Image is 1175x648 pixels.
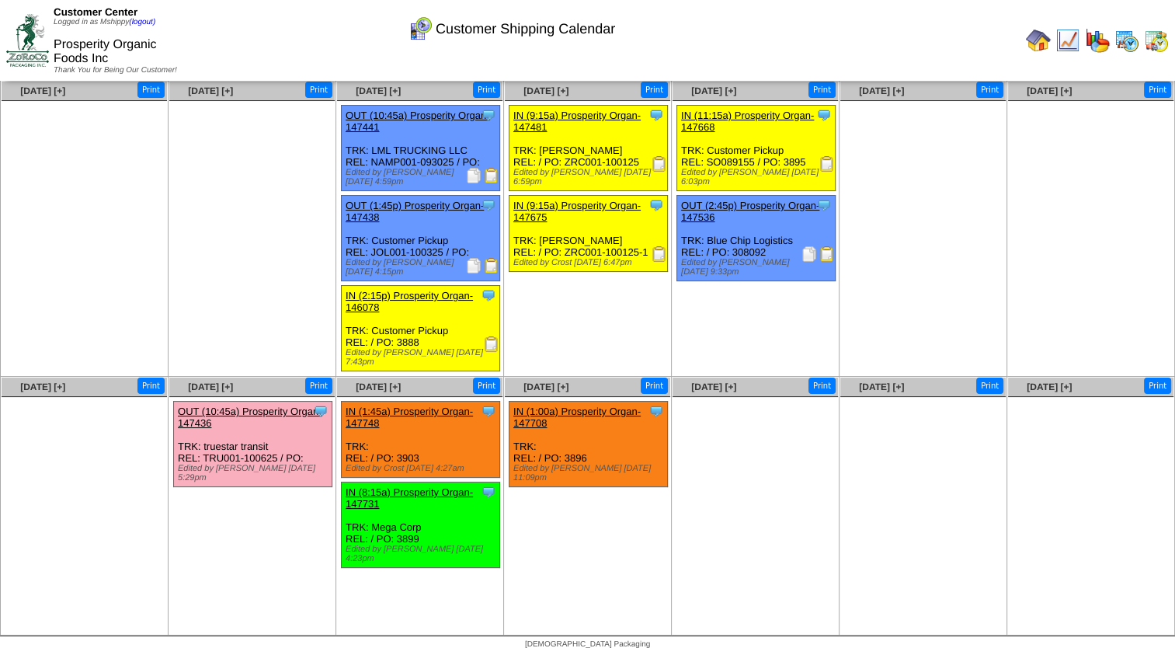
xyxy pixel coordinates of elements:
[342,286,500,371] div: TRK: Customer Pickup REL: / PO: 3888
[188,85,233,96] a: [DATE] [+]
[481,403,496,419] img: Tooltip
[342,483,500,568] div: TRK: Mega Corp REL: / PO: 3899
[648,107,664,123] img: Tooltip
[481,484,496,500] img: Tooltip
[473,82,500,98] button: Print
[342,402,500,478] div: TRK: REL: / PO: 3903
[137,378,165,394] button: Print
[466,168,481,183] img: Packing Slip
[20,85,65,96] a: [DATE] [+]
[436,21,615,37] span: Customer Shipping Calendar
[1027,381,1072,392] a: [DATE] [+]
[652,246,667,262] img: Receiving Document
[137,82,165,98] button: Print
[523,85,568,96] a: [DATE] [+]
[681,110,814,133] a: IN (11:15a) Prosperity Organ-147668
[1026,28,1051,53] img: home.gif
[346,464,499,473] div: Edited by Crost [DATE] 4:27am
[346,110,489,133] a: OUT (10:45a) Prosperity Organ-147441
[641,82,668,98] button: Print
[1144,82,1171,98] button: Print
[54,6,137,18] span: Customer Center
[681,258,835,277] div: Edited by [PERSON_NAME] [DATE] 9:33pm
[484,258,499,273] img: Bill of Lading
[509,402,668,487] div: TRK: REL: / PO: 3896
[691,381,736,392] a: [DATE] [+]
[859,381,904,392] a: [DATE] [+]
[346,200,484,223] a: OUT (1:45p) Prosperity Organ-147438
[305,378,332,394] button: Print
[178,464,332,483] div: Edited by [PERSON_NAME] [DATE] 5:29pm
[641,378,668,394] button: Print
[20,381,65,392] a: [DATE] [+]
[466,258,481,273] img: Packing Slip
[523,381,568,392] a: [DATE] [+]
[513,168,667,186] div: Edited by [PERSON_NAME] [DATE] 6:59pm
[509,196,668,272] div: TRK: [PERSON_NAME] REL: / PO: ZRC001-100125-1
[1144,378,1171,394] button: Print
[188,381,233,392] a: [DATE] [+]
[313,403,329,419] img: Tooltip
[356,381,401,392] a: [DATE] [+]
[808,82,836,98] button: Print
[513,406,641,429] a: IN (1:00a) Prosperity Organ-147708
[801,246,817,262] img: Packing Slip
[346,406,473,429] a: IN (1:45a) Prosperity Organ-147748
[346,348,499,367] div: Edited by [PERSON_NAME] [DATE] 7:43pm
[509,106,668,191] div: TRK: [PERSON_NAME] REL: / PO: ZRC001-100125
[481,197,496,213] img: Tooltip
[1027,85,1072,96] a: [DATE] [+]
[484,336,499,352] img: Receiving Document
[346,290,473,313] a: IN (2:15p) Prosperity Organ-146078
[174,402,332,487] div: TRK: truestar transit REL: TRU001-100625 / PO:
[346,258,499,277] div: Edited by [PERSON_NAME] [DATE] 4:15pm
[342,106,500,191] div: TRK: LML TRUCKING LLC REL: NAMP001-093025 / PO:
[681,168,835,186] div: Edited by [PERSON_NAME] [DATE] 6:03pm
[346,168,499,186] div: Edited by [PERSON_NAME] [DATE] 4:59pm
[819,246,835,262] img: Bill of Lading
[6,14,49,66] img: ZoRoCo_Logo(Green%26Foil)%20jpg.webp
[1055,28,1080,53] img: line_graph.gif
[513,110,641,133] a: IN (9:15a) Prosperity Organ-147481
[346,545,499,563] div: Edited by [PERSON_NAME] [DATE] 4:23pm
[129,18,155,26] a: (logout)
[54,38,157,65] span: Prosperity Organic Foods Inc
[178,406,322,429] a: OUT (10:45a) Prosperity Organ-147436
[648,197,664,213] img: Tooltip
[677,196,836,281] div: TRK: Blue Chip Logistics REL: / PO: 308092
[681,200,819,223] a: OUT (2:45p) Prosperity Organ-147536
[652,156,667,172] img: Receiving Document
[1144,28,1169,53] img: calendarinout.gif
[859,85,904,96] a: [DATE] [+]
[481,287,496,303] img: Tooltip
[976,378,1003,394] button: Print
[691,85,736,96] a: [DATE] [+]
[513,200,641,223] a: IN (9:15a) Prosperity Organ-147675
[819,156,835,172] img: Receiving Document
[816,107,832,123] img: Tooltip
[513,258,667,267] div: Edited by Crost [DATE] 6:47pm
[808,378,836,394] button: Print
[342,196,500,281] div: TRK: Customer Pickup REL: JOL001-100325 / PO:
[473,378,500,394] button: Print
[1085,28,1110,53] img: graph.gif
[648,403,664,419] img: Tooltip
[305,82,332,98] button: Print
[484,168,499,183] img: Bill of Lading
[1114,28,1139,53] img: calendarprod.gif
[481,107,496,123] img: Tooltip
[356,85,401,96] a: [DATE] [+]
